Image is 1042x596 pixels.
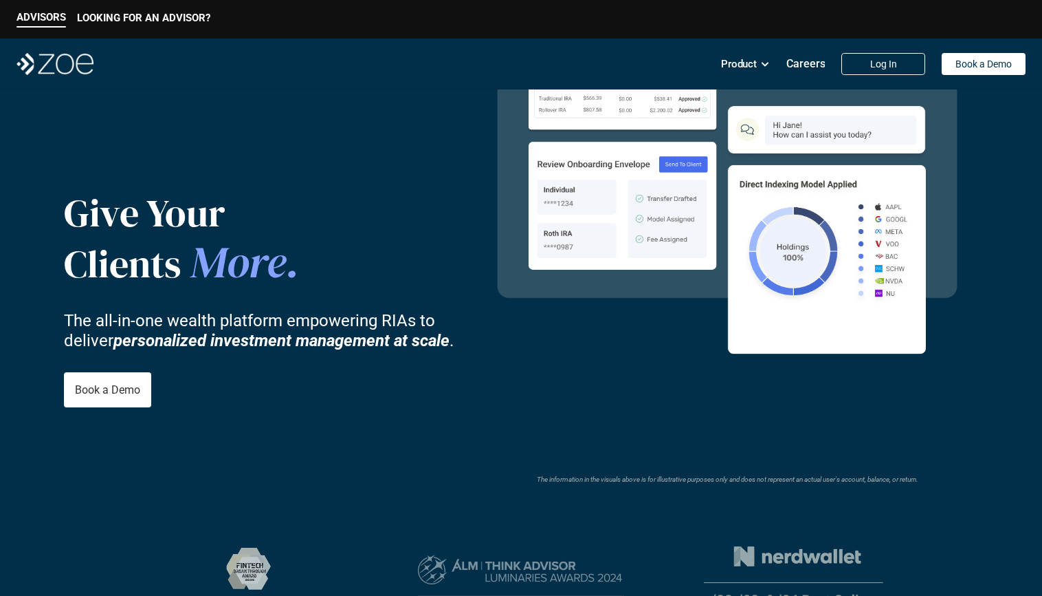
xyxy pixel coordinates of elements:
[955,58,1012,70] p: Book a Demo
[64,372,151,407] a: Book a Demo
[77,12,210,24] p: LOOKING FOR AN ADVISOR?
[286,232,300,292] span: .
[721,54,757,74] p: Product
[75,383,140,396] p: Book a Demo
[64,190,381,236] p: Give Your
[64,236,381,289] p: Clients
[16,11,66,23] p: ADVISORS
[190,232,286,292] span: More
[113,330,450,350] strong: personalized investment management at scale
[870,58,897,70] p: Log In
[537,476,918,483] em: The information in the visuals above is for illustrative purposes only and does not represent an ...
[786,57,825,70] p: Careers
[64,311,476,351] p: The all-in-one wealth platform empowering RIAs to deliver .
[841,53,925,75] a: Log In
[942,53,1026,75] a: Book a Demo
